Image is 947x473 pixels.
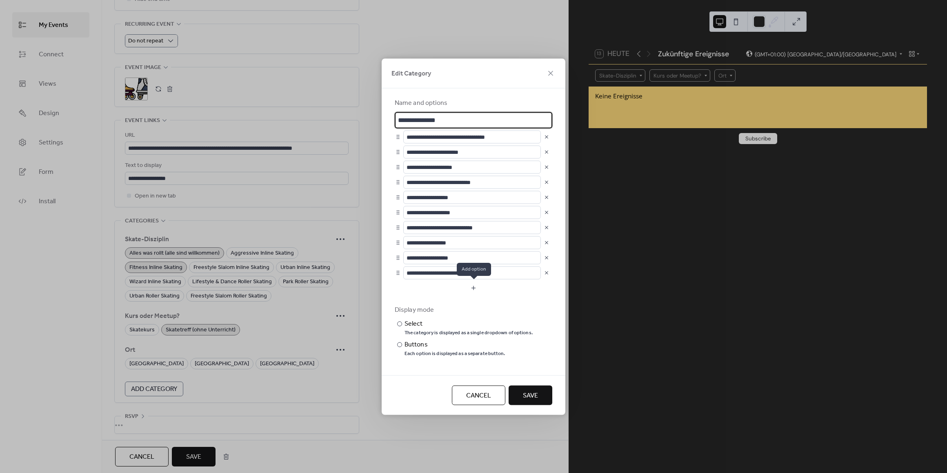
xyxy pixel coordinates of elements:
span: Cancel [466,391,491,400]
span: Add option [457,263,491,276]
span: Edit Category [391,69,431,78]
div: Name and options [395,98,551,108]
div: Select [405,319,531,329]
span: Save [523,391,538,400]
div: Display mode [395,305,551,315]
button: Save [509,385,552,405]
button: Cancel [452,385,505,405]
div: The category is displayed as a single dropdown of options. [405,329,533,336]
div: Each option is displayed as a separate button. [405,350,505,357]
div: Buttons [405,340,504,349]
